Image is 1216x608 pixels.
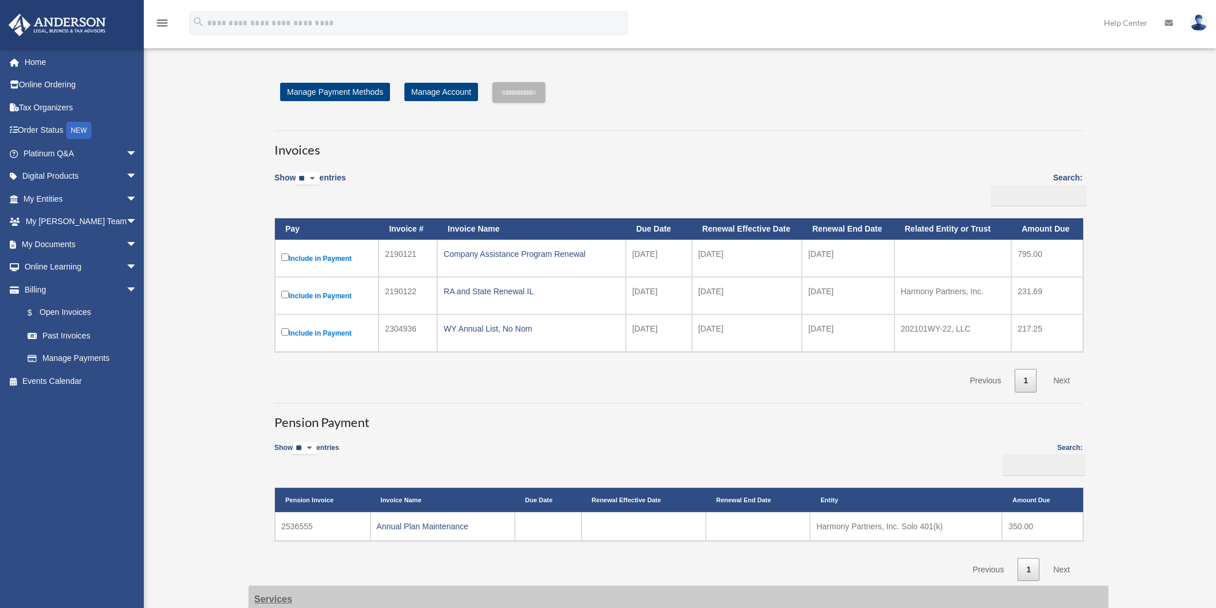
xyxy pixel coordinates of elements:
[810,512,1002,541] td: Harmony Partners, Inc. Solo 401(k)
[377,522,469,531] a: Annual Plan Maintenance
[370,488,515,512] th: Invoice Name: activate to sort column ascending
[293,442,316,455] select: Showentries
[964,558,1012,582] a: Previous
[1011,218,1083,240] th: Amount Due: activate to sort column ascending
[1018,558,1039,582] a: 1
[802,218,894,240] th: Renewal End Date: activate to sort column ascending
[8,165,155,188] a: Digital Productsarrow_drop_down
[8,187,155,210] a: My Entitiesarrow_drop_down
[254,594,292,604] strong: Services
[5,14,109,36] img: Anderson Advisors Platinum Portal
[274,171,346,197] label: Show entries
[692,314,802,352] td: [DATE]
[1015,369,1037,392] a: 1
[626,240,692,277] td: [DATE]
[894,218,1011,240] th: Related Entity or Trust: activate to sort column ascending
[626,218,692,240] th: Due Date: activate to sort column ascending
[126,165,149,188] span: arrow_drop_down
[274,442,339,467] label: Show entries
[443,283,620,299] div: RA and State Renewal IL
[16,324,149,347] a: Past Invoices
[404,83,478,101] a: Manage Account
[802,314,894,352] td: [DATE]
[706,488,810,512] th: Renewal End Date: activate to sort column ascending
[280,83,390,101] a: Manage Payment Methods
[155,16,169,30] i: menu
[515,488,582,512] th: Due Date: activate to sort column ascending
[296,172,319,186] select: Showentries
[1011,240,1083,277] td: 795.00
[274,403,1083,432] h3: Pension Payment
[281,253,289,261] input: Include in Payment
[8,142,155,165] a: Platinum Q&Aarrow_drop_down
[16,347,149,370] a: Manage Payments
[155,20,169,30] a: menu
[281,291,289,298] input: Include in Payment
[281,326,372,340] label: Include in Payment
[443,246,620,262] div: Company Assistance Program Renewal
[626,314,692,352] td: [DATE]
[281,288,372,303] label: Include in Payment
[275,218,378,240] th: Pay: activate to sort column descending
[991,185,1087,207] input: Search:
[692,277,802,314] td: [DATE]
[8,119,155,143] a: Order StatusNEW
[8,96,155,119] a: Tax Organizers
[692,240,802,277] td: [DATE]
[999,442,1083,476] label: Search:
[1002,512,1083,541] td: 350.00
[126,187,149,211] span: arrow_drop_down
[378,218,437,240] th: Invoice #: activate to sort column ascending
[802,240,894,277] td: [DATE]
[437,218,626,240] th: Invoice Name: activate to sort column ascending
[961,369,1009,392] a: Previous
[1011,314,1083,352] td: 217.25
[582,488,706,512] th: Renewal Effective Date: activate to sort column ascending
[1045,369,1079,392] a: Next
[126,256,149,279] span: arrow_drop_down
[281,251,372,265] label: Include in Payment
[1002,454,1086,476] input: Search:
[126,278,149,302] span: arrow_drop_down
[894,277,1011,314] td: Harmony Partners, Inc.
[8,233,155,256] a: My Documentsarrow_drop_down
[66,122,91,139] div: NEW
[8,74,155,97] a: Online Ordering
[274,130,1083,159] h3: Invoices
[126,142,149,166] span: arrow_drop_down
[34,306,40,320] span: $
[8,51,155,74] a: Home
[192,16,205,28] i: search
[378,277,437,314] td: 2190122
[126,210,149,234] span: arrow_drop_down
[810,488,1002,512] th: Entity: activate to sort column ascending
[16,301,143,325] a: $Open Invoices
[8,210,155,233] a: My [PERSON_NAME] Teamarrow_drop_down
[281,328,289,336] input: Include in Payment
[8,278,149,301] a: Billingarrow_drop_down
[1002,488,1083,512] th: Amount Due: activate to sort column ascending
[8,370,155,392] a: Events Calendar
[1045,558,1079,582] a: Next
[626,277,692,314] td: [DATE]
[894,314,1011,352] td: 202101WY-22, LLC
[275,512,370,541] td: 2536555
[378,314,437,352] td: 2304936
[8,256,155,279] a: Online Learningarrow_drop_down
[1011,277,1083,314] td: 231.69
[802,277,894,314] td: [DATE]
[986,171,1083,206] label: Search:
[378,240,437,277] td: 2190121
[275,488,370,512] th: Pension Invoice: activate to sort column descending
[126,233,149,256] span: arrow_drop_down
[443,321,620,337] div: WY Annual List, No Nom
[692,218,802,240] th: Renewal Effective Date: activate to sort column ascending
[1190,14,1207,31] img: User Pic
